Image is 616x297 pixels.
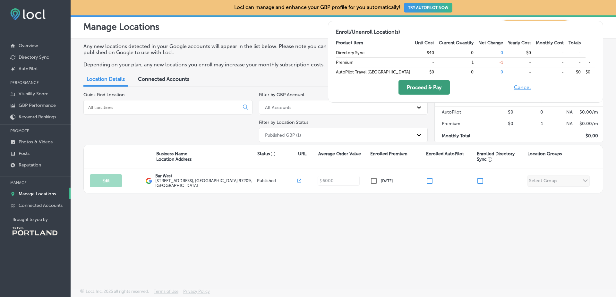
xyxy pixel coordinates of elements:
[573,118,603,130] td: $ 0.00 /m
[527,151,562,157] p: Location Groups
[573,130,603,142] td: $ 0.00
[83,43,421,55] p: Any new locations detected in your Google accounts will appear in the list below. Please note you...
[439,57,478,67] td: 1
[415,38,439,48] th: Unit Cost
[90,174,122,187] button: Edit
[155,174,255,178] p: Bar West
[336,29,595,35] h2: Enroll/Unenroll Location(s)
[435,106,484,118] td: AutoPilot
[19,139,53,145] p: Photos & Videos
[19,114,56,120] p: Keyword Rankings
[19,91,48,97] p: Visibility Score
[573,106,603,118] td: $ 0.00 /m
[146,178,152,184] img: logo
[259,92,304,98] label: Filter by GBP Account
[13,217,71,222] p: Brought to you by
[508,38,536,48] th: Yearly Cost
[19,191,56,197] p: Manage Locations
[543,118,573,130] td: NA
[83,21,159,32] p: Manage Locations
[336,67,415,77] td: AutoPilot Travel [GEOGRAPHIC_DATA]
[536,67,569,77] td: -
[536,38,569,48] th: Monthly Cost
[257,178,298,183] p: Published
[19,203,63,208] p: Connected Accounts
[19,162,41,168] p: Reputation
[569,57,586,67] td: -
[586,57,595,67] td: -
[569,67,586,77] td: $0
[586,67,595,77] td: $0
[381,179,393,183] p: [DATE]
[508,48,536,57] td: $0
[13,227,57,235] img: Travel Portland
[426,151,464,157] p: Enrolled AutoPilot
[10,8,46,20] img: fda3e92497d09a02dc62c9cd864e3231.png
[439,48,478,57] td: 0
[512,80,533,95] button: Cancel
[536,57,569,67] td: -
[543,106,573,118] td: NA
[569,38,586,48] th: Totals
[508,57,536,67] td: -
[86,289,149,294] p: Locl, Inc. 2025 all rights reserved.
[500,20,571,33] span: Keyword Ranking Credits: 0
[83,92,124,98] label: Quick Find Location
[183,289,210,297] a: Privacy Policy
[435,130,484,142] td: Monthly Total
[257,151,298,157] p: Status
[404,3,452,13] button: TRY AUTOPILOT NOW
[478,57,508,67] td: -1
[19,55,49,60] p: Directory Sync
[370,151,407,157] p: Enrolled Premium
[156,151,192,162] p: Business Name Location Address
[439,38,478,48] th: Current Quantity
[439,67,478,77] td: 0
[508,67,536,77] td: -
[88,105,238,110] input: All Locations
[155,178,255,188] label: [STREET_ADDRESS] , [GEOGRAPHIC_DATA] 97209, [GEOGRAPHIC_DATA]
[477,151,524,162] p: Enrolled Directory Sync
[19,151,30,156] p: Posts
[87,76,125,82] span: Location Details
[514,118,543,130] td: 1
[318,151,361,157] p: Average Order Value
[415,57,439,67] td: -
[514,106,543,118] td: 0
[398,80,450,95] button: Proceed & Pay
[415,48,439,57] td: $40
[478,38,508,48] th: Net Change
[478,48,508,57] td: 0
[435,118,484,130] td: Premium
[569,48,586,57] td: -
[19,66,38,72] p: AutoPilot
[484,118,514,130] td: $0
[336,38,415,48] th: Product Item
[478,67,508,77] td: 0
[298,151,306,157] p: URL
[415,67,439,77] td: $0
[19,43,38,48] p: Overview
[154,289,178,297] a: Terms of Use
[536,48,569,57] td: -
[336,48,415,57] td: Directory Sync
[336,57,415,67] td: Premium
[484,106,514,118] td: $0
[265,132,301,138] div: Published GBP (1)
[83,62,421,68] p: Depending on your plan, any new locations you enroll may increase your monthly subscription costs.
[259,120,308,125] label: Filter by Location Status
[19,103,56,108] p: GBP Performance
[138,76,189,82] span: Connected Accounts
[265,105,291,110] div: All Accounts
